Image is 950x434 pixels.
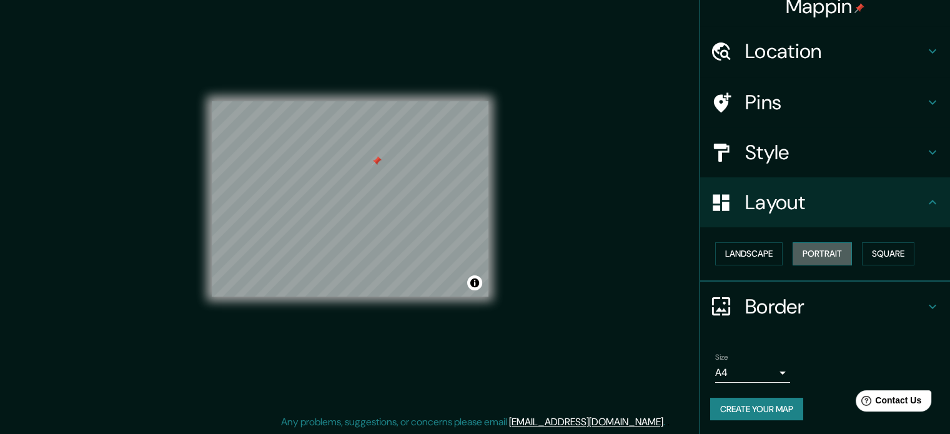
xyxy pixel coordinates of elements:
canvas: Map [212,101,488,297]
h4: Location [745,39,925,64]
h4: Pins [745,90,925,115]
div: Location [700,26,950,76]
h4: Layout [745,190,925,215]
button: Create your map [710,398,803,421]
div: A4 [715,363,790,383]
div: Layout [700,177,950,227]
div: Border [700,282,950,332]
div: . [665,415,667,430]
div: Style [700,127,950,177]
button: Square [862,242,914,265]
label: Size [715,352,728,362]
p: Any problems, suggestions, or concerns please email . [281,415,665,430]
button: Portrait [793,242,852,265]
button: Toggle attribution [467,275,482,290]
div: . [667,415,670,430]
h4: Style [745,140,925,165]
a: [EMAIL_ADDRESS][DOMAIN_NAME] [509,415,663,428]
h4: Border [745,294,925,319]
img: pin-icon.png [854,3,864,13]
div: Pins [700,77,950,127]
button: Landscape [715,242,783,265]
iframe: Help widget launcher [839,385,936,420]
